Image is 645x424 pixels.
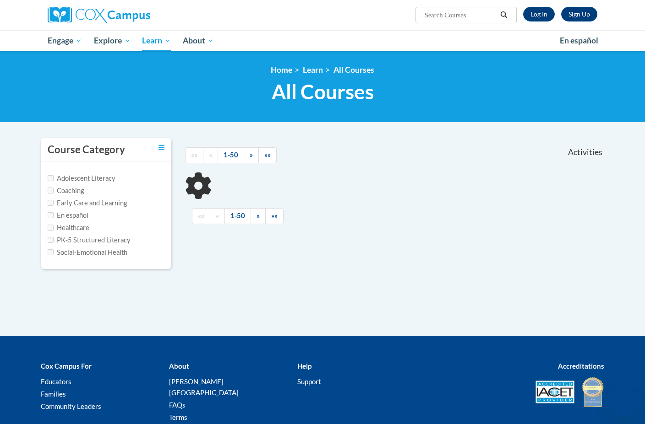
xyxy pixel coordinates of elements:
span: »» [271,212,278,220]
a: 1-50 [218,147,244,163]
span: » [250,151,253,159]
a: [PERSON_NAME][GEOGRAPHIC_DATA] [169,377,239,397]
input: Checkbox for Options [48,237,54,243]
img: Cox Campus [48,7,150,23]
label: Social-Emotional Health [48,247,127,258]
b: Cox Campus For [41,362,92,370]
span: « [216,212,219,220]
a: Begining [192,208,210,224]
label: PK-5 Structured Literacy [48,235,131,245]
a: Learn [303,65,323,75]
label: Healthcare [48,223,89,233]
a: End [258,147,277,163]
a: About [177,30,220,51]
img: Accredited IACET® Provider [536,381,574,403]
span: «« [198,212,204,220]
h3: Course Category [48,143,125,157]
a: Terms [169,413,187,421]
span: All Courses [272,80,374,104]
span: Engage [48,35,82,46]
b: About [169,362,189,370]
a: Register [561,7,597,21]
label: Adolescent Literacy [48,173,115,183]
a: En español [554,31,604,50]
a: Begining [185,147,203,163]
a: Toggle collapse [159,143,164,153]
a: Community Leaders [41,402,101,410]
b: Accreditations [558,362,604,370]
a: Log In [523,7,555,21]
a: 1-50 [224,208,251,224]
span: Explore [94,35,131,46]
button: Search [497,10,511,21]
a: Previous [203,147,218,163]
a: Support [297,377,321,386]
img: IDA® Accredited [581,376,604,408]
input: Checkbox for Options [48,200,54,206]
span: » [257,212,260,220]
b: Help [297,362,312,370]
a: All Courses [333,65,374,75]
a: Families [41,390,66,398]
label: En español [48,210,88,220]
a: FAQs [169,401,186,409]
a: End [265,208,284,224]
input: Checkbox for Options [48,225,54,231]
label: Early Care and Learning [48,198,127,208]
a: Previous [210,208,225,224]
span: About [183,35,214,46]
a: Explore [88,30,137,51]
input: Checkbox for Options [48,212,54,218]
label: Coaching [48,186,84,196]
span: «« [191,151,197,159]
a: Cox Campus [48,7,222,23]
a: Home [271,65,292,75]
input: Search Courses [424,10,497,21]
input: Checkbox for Options [48,249,54,255]
div: Main menu [34,30,611,51]
a: Next [251,208,266,224]
span: « [209,151,212,159]
input: Checkbox for Options [48,188,54,193]
a: Learn [136,30,177,51]
a: Educators [41,377,71,386]
input: Checkbox for Options [48,175,54,181]
a: Next [244,147,259,163]
span: »» [264,151,271,159]
a: Engage [42,30,88,51]
iframe: Button to launch messaging window [608,387,638,417]
span: Activities [568,147,602,157]
span: Learn [142,35,171,46]
span: En español [560,36,598,45]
